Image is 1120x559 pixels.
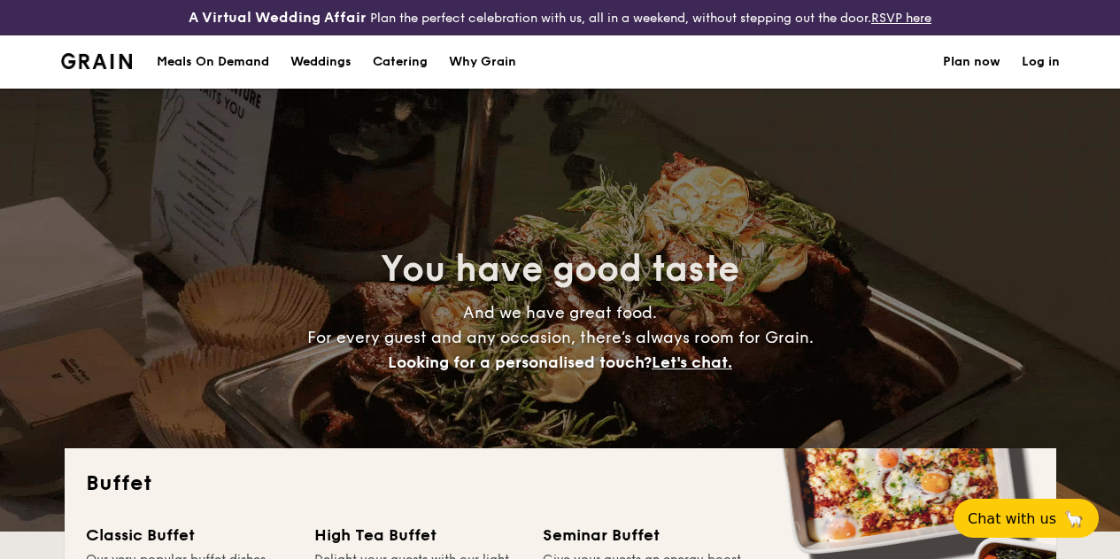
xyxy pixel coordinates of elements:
img: Grain [61,53,133,69]
button: Chat with us🦙 [954,499,1099,538]
span: Looking for a personalised touch? [388,353,652,372]
div: Meals On Demand [157,35,269,89]
span: Chat with us [968,510,1056,527]
span: And we have great food. For every guest and any occasion, there’s always room for Grain. [307,303,814,372]
a: Meals On Demand [146,35,280,89]
div: Plan the perfect celebration with us, all in a weekend, without stepping out the door. [187,7,933,28]
span: 🦙 [1063,509,1085,529]
div: Weddings [290,35,351,89]
a: Log in [1022,35,1060,89]
a: Why Grain [438,35,527,89]
h4: A Virtual Wedding Affair [189,7,367,28]
a: Logotype [61,53,133,69]
a: Plan now [943,35,1000,89]
div: High Tea Buffet [314,523,521,547]
a: Weddings [280,35,362,89]
a: RSVP here [871,11,931,26]
div: Why Grain [449,35,516,89]
span: You have good taste [381,248,739,291]
span: Let's chat. [652,353,732,372]
div: Classic Buffet [86,523,293,547]
h1: Catering [373,35,428,89]
div: Seminar Buffet [543,523,750,547]
h2: Buffet [86,470,1035,498]
a: Catering [362,35,438,89]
